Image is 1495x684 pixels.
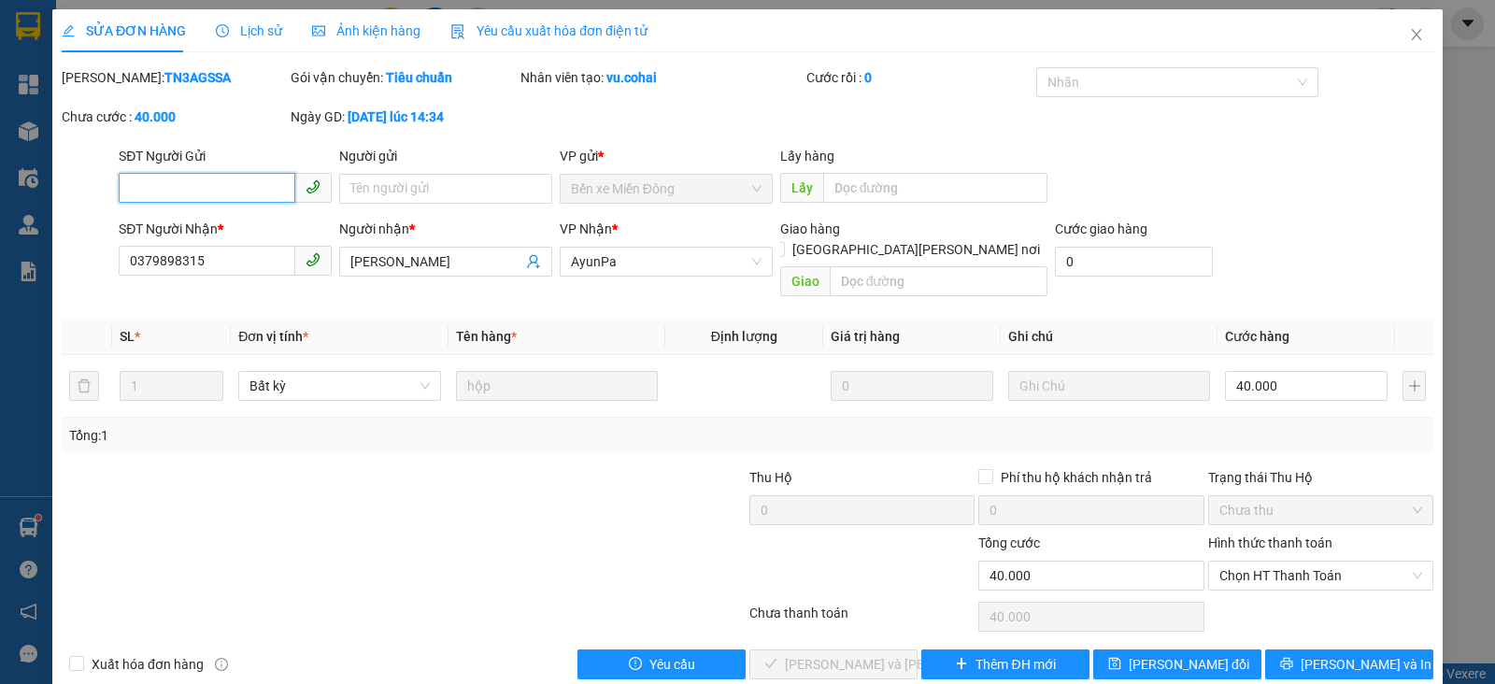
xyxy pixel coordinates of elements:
div: Ngày GD: [291,107,516,127]
button: plus [1402,371,1426,401]
div: SĐT Người Nhận [119,219,332,239]
span: save [1108,657,1121,672]
button: plusThêm ĐH mới [921,649,1089,679]
span: Yêu cầu [649,654,695,675]
span: [PERSON_NAME] đổi [1129,654,1249,675]
b: 0 [864,70,872,85]
div: [PERSON_NAME]: [62,67,287,88]
span: Chọn HT Thanh Toán [1219,562,1422,590]
span: Bất kỳ [249,372,429,400]
input: Dọc đường [823,173,1048,203]
span: [PERSON_NAME] và In [1301,654,1431,675]
span: Ảnh kiện hàng [312,23,420,38]
span: user-add [526,254,541,269]
div: Tổng: 1 [69,425,578,446]
th: Ghi chú [1001,319,1217,355]
input: 0 [831,371,993,401]
span: [GEOGRAPHIC_DATA][PERSON_NAME] nơi [785,239,1047,260]
span: Lấy hàng [780,149,834,164]
span: Tên hàng [456,329,517,344]
button: Close [1390,9,1443,62]
span: phone [306,252,320,267]
div: Người nhận [339,219,552,239]
div: Nhân viên tạo: [520,67,804,88]
button: save[PERSON_NAME] đổi [1093,649,1261,679]
div: VP gửi [560,146,773,166]
span: Thu Hộ [749,470,792,485]
span: Phí thu hộ khách nhận trả [993,467,1160,488]
input: Cước giao hàng [1055,247,1213,277]
span: VP Nhận [560,221,612,236]
span: Giao [780,266,830,296]
button: check[PERSON_NAME] và [PERSON_NAME] hàng [749,649,918,679]
span: picture [312,24,325,37]
span: SL [120,329,135,344]
span: Chưa thu [1219,496,1422,524]
img: icon [450,24,465,39]
div: Chưa cước : [62,107,287,127]
span: exclamation-circle [629,657,642,672]
button: printer[PERSON_NAME] và In [1265,649,1433,679]
label: Hình thức thanh toán [1208,535,1332,550]
span: Giá trị hàng [831,329,900,344]
span: edit [62,24,75,37]
span: Đơn vị tính [238,329,308,344]
span: Cước hàng [1225,329,1289,344]
span: Xuất hóa đơn hàng [84,654,211,675]
span: info-circle [215,658,228,671]
input: Dọc đường [830,266,1048,296]
span: Yêu cầu xuất hóa đơn điện tử [450,23,648,38]
input: VD: Bàn, Ghế [456,371,658,401]
span: Bến xe Miền Đông [571,175,762,203]
span: Thêm ĐH mới [975,654,1055,675]
div: Trạng thái Thu Hộ [1208,467,1433,488]
span: phone [306,179,320,194]
span: Tổng cước [978,535,1040,550]
span: printer [1280,657,1293,672]
label: Cước giao hàng [1055,221,1147,236]
span: Lấy [780,173,823,203]
div: Người gửi [339,146,552,166]
span: SỬA ĐƠN HÀNG [62,23,186,38]
b: 40.000 [135,109,176,124]
div: Gói vận chuyển: [291,67,516,88]
input: Ghi Chú [1008,371,1210,401]
div: Chưa thanh toán [747,603,976,635]
b: Tiêu chuẩn [386,70,452,85]
b: TN3AGSSA [164,70,231,85]
b: [DATE] lúc 14:34 [348,109,444,124]
span: close [1409,27,1424,42]
b: vu.cohai [606,70,657,85]
button: delete [69,371,99,401]
div: SĐT Người Gửi [119,146,332,166]
span: plus [955,657,968,672]
span: Lịch sử [216,23,282,38]
span: Định lượng [711,329,777,344]
div: Cước rồi : [806,67,1032,88]
button: exclamation-circleYêu cầu [577,649,746,679]
span: AyunPa [571,248,762,276]
span: Giao hàng [780,221,840,236]
span: clock-circle [216,24,229,37]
